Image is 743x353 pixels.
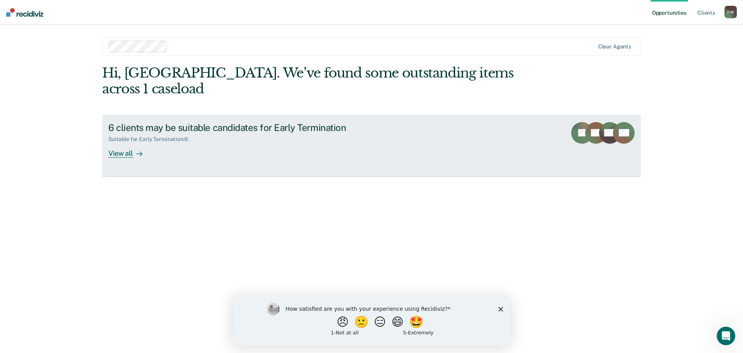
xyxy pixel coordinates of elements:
iframe: Survey by Kim from Recidiviz [233,295,510,345]
div: 6 clients may be suitable candidates for Early Termination [108,122,380,133]
div: View all [108,143,152,158]
button: DW [724,6,737,18]
div: Hi, [GEOGRAPHIC_DATA]. We’ve found some outstanding items across 1 caseload [102,65,533,97]
div: Clear agents [598,43,631,50]
a: 6 clients may be suitable candidates for Early TerminationSuitable for Early Termination:6View all [102,115,641,177]
iframe: Intercom live chat [717,327,735,345]
div: D W [724,6,737,18]
div: Suitable for Early Termination : 6 [108,136,194,143]
img: Recidiviz [6,8,43,17]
